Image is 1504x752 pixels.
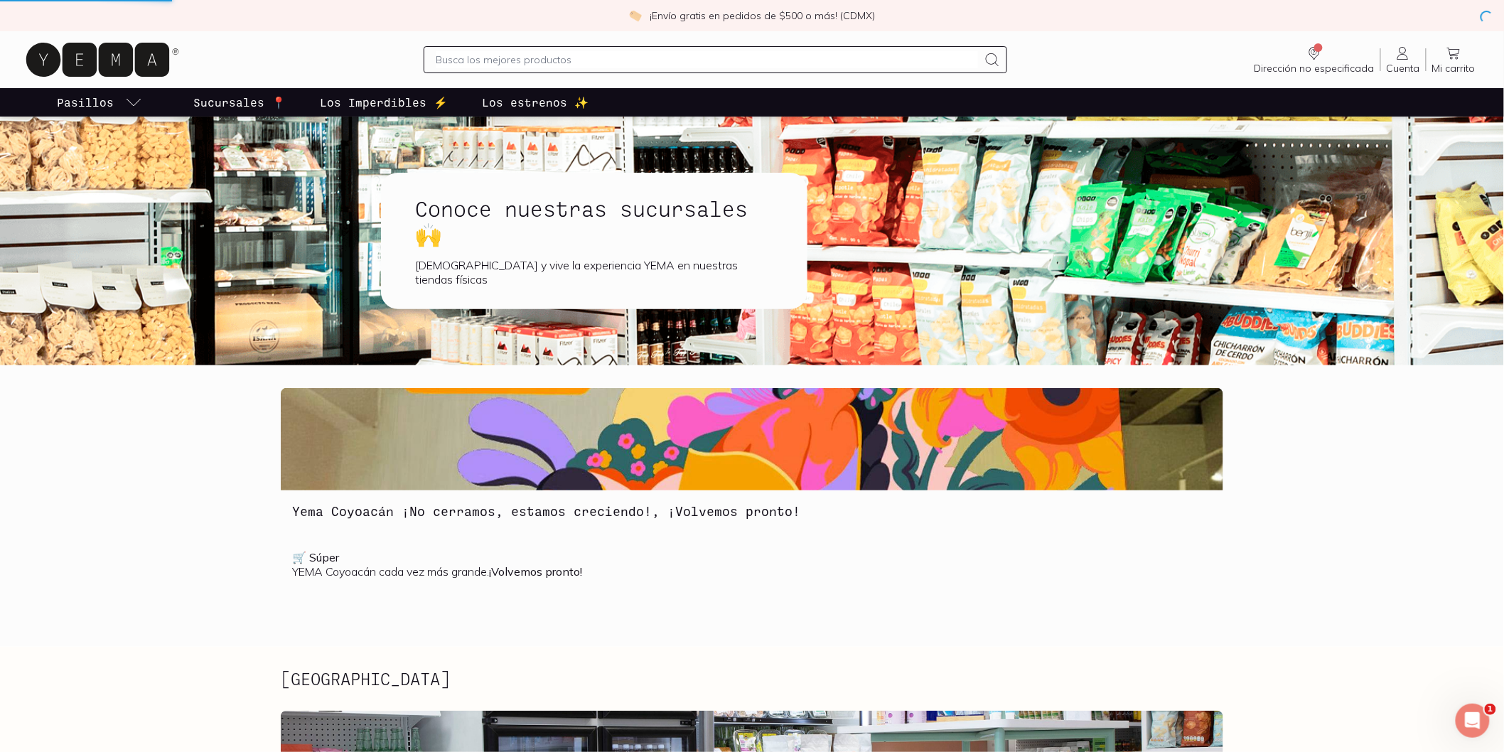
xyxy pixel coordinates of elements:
a: Dirección no especificada [1249,45,1380,75]
a: Los estrenos ✨ [479,88,591,117]
a: Conoce nuestras sucursales 🙌[DEMOGRAPHIC_DATA] y vive la experiencia YEMA en nuestras tiendas fís... [381,173,853,309]
b: ¡Volvemos pronto! [489,564,582,579]
input: Busca los mejores productos [436,51,978,68]
p: ¡Envío gratis en pedidos de $500 o más! (CDMX) [650,9,876,23]
h3: Yema Coyoacán ¡No cerramos, estamos creciendo!, ¡Volvemos pronto! [292,502,1212,520]
a: Mi carrito [1427,45,1481,75]
h1: Conoce nuestras sucursales 🙌 [415,195,773,247]
iframe: Intercom live chat [1456,704,1490,738]
b: 🛒 Súper [292,550,339,564]
a: Cuenta [1381,45,1426,75]
div: [DEMOGRAPHIC_DATA] y vive la experiencia YEMA en nuestras tiendas físicas [415,258,773,286]
span: Mi carrito [1432,62,1476,75]
p: Pasillos [57,94,114,111]
p: Los Imperdibles ⚡️ [320,94,448,111]
a: Los Imperdibles ⚡️ [317,88,451,117]
p: YEMA Coyoacán cada vez más grande. [292,550,1212,579]
a: Sucursales 📍 [190,88,289,117]
span: 1 [1485,704,1496,715]
img: check [629,9,642,22]
span: Cuenta [1387,62,1420,75]
p: Los estrenos ✨ [482,94,589,111]
p: Sucursales 📍 [193,94,286,111]
span: Dirección no especificada [1255,62,1375,75]
img: Yema Coyoacán ¡No cerramos, estamos creciendo!, ¡Volvemos pronto! [281,388,1223,490]
a: pasillo-todos-link [54,88,145,117]
h2: [GEOGRAPHIC_DATA] [281,670,450,688]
